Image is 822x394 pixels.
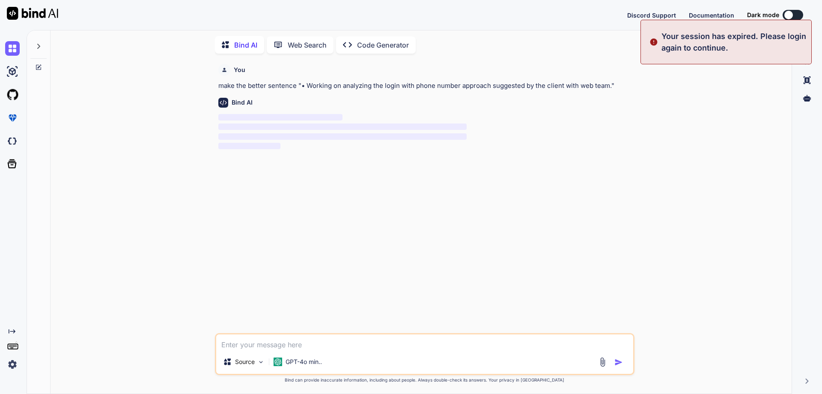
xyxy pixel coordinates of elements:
button: Documentation [689,11,734,20]
img: settings [5,357,20,372]
img: darkCloudIdeIcon [5,134,20,148]
img: GPT-4o mini [274,358,282,366]
img: icon [614,358,623,367]
span: Dark mode [747,11,779,19]
p: Code Generator [357,40,409,50]
p: Web Search [288,40,327,50]
img: alert [649,30,658,54]
img: ai-studio [5,64,20,79]
button: Discord Support [627,11,676,20]
h6: Bind AI [232,98,253,107]
p: Your session has expired. Please login again to continue. [661,30,806,54]
img: Pick Models [257,358,265,366]
p: Bind AI [234,40,257,50]
img: premium [5,111,20,125]
span: Discord Support [627,12,676,19]
img: githubLight [5,87,20,102]
span: ‌ [218,133,467,140]
span: ‌ [218,123,467,130]
img: attachment [598,357,608,367]
p: make the better sentence "• Working on analyzing the login with phone number approach suggested b... [218,81,633,91]
p: Bind can provide inaccurate information, including about people. Always double-check its answers.... [215,377,634,383]
span: Documentation [689,12,734,19]
img: chat [5,41,20,56]
p: Source [235,358,255,366]
p: GPT-4o min.. [286,358,322,366]
span: ‌ [218,143,280,149]
img: Bind AI [7,7,58,20]
span: ‌ [218,114,342,120]
h6: You [234,66,245,74]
